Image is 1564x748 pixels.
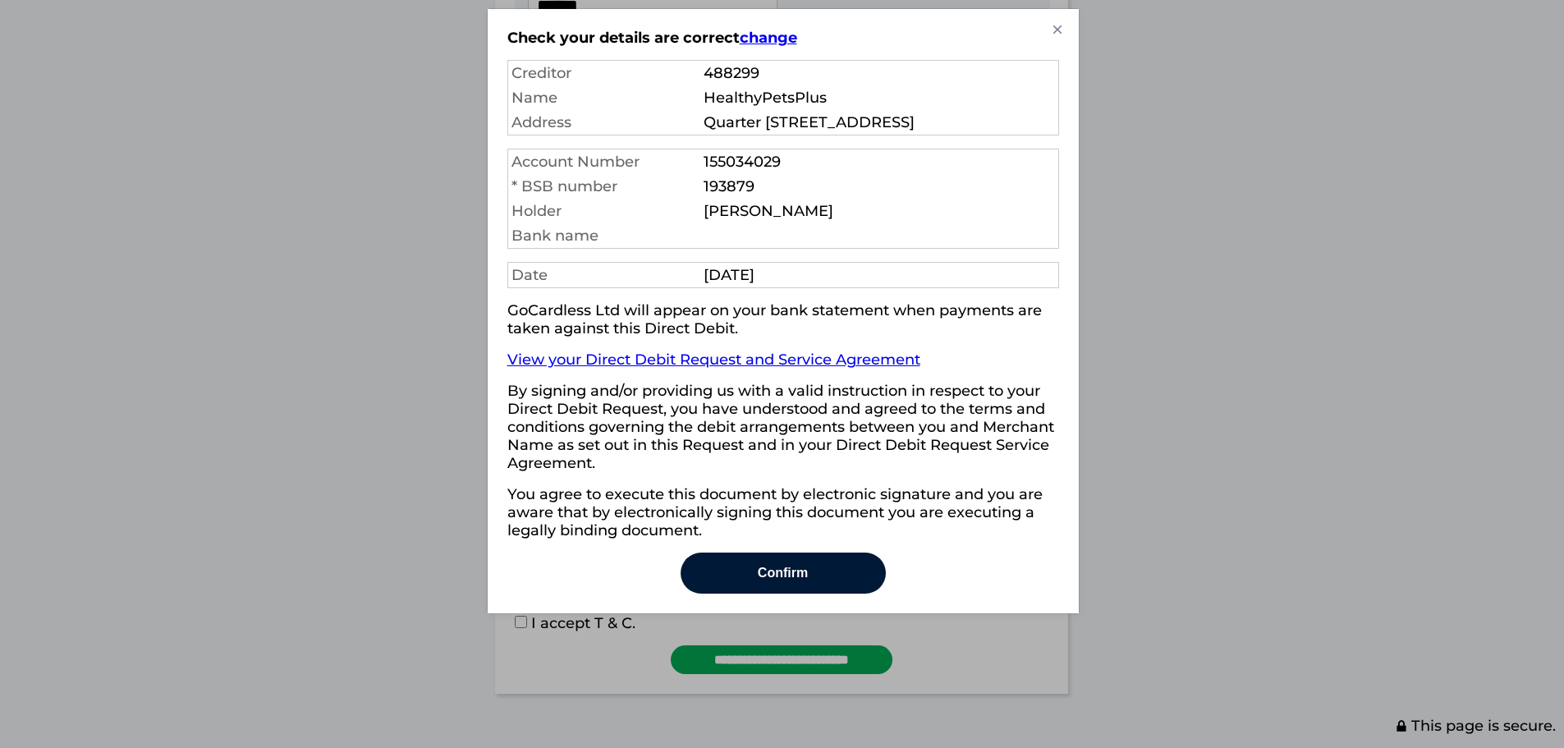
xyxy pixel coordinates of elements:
[700,149,1058,175] td: 155034029
[700,199,1058,223] td: [PERSON_NAME]
[700,174,1058,199] td: 193879
[507,351,920,369] a: View your Direct Debit Request and Service Agreement
[681,553,886,594] button: Confirm
[507,263,700,288] td: Date
[507,61,700,86] td: Creditor
[507,382,1059,472] p: By signing and/or providing us with a valid instruction in respect to your Direct Debit Request, ...
[700,110,1058,135] td: Quarter [STREET_ADDRESS]
[700,61,1058,86] td: 488299
[507,223,700,249] td: Bank name
[507,174,700,199] td: * BSB number
[507,199,700,223] td: Holder
[507,85,700,110] td: Name
[507,301,1059,337] p: GoCardless Ltd will appear on your bank statement when payments are taken against this Direct Debit.
[700,85,1058,110] td: HealthyPetsPlus
[507,485,1059,539] p: You agree to execute this document by electronic signature and you are aware that by electronical...
[507,149,700,175] td: Account Number
[507,110,700,135] td: Address
[700,263,1058,288] td: [DATE]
